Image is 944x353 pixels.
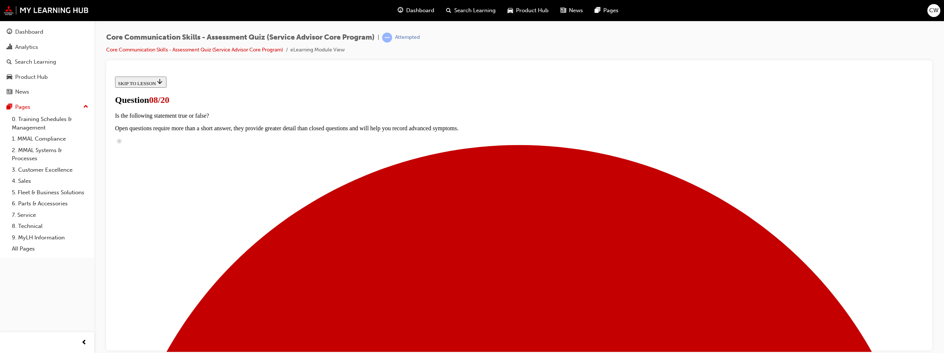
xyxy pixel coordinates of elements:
button: SKIP TO LESSON [3,3,54,14]
span: SKIP TO LESSON [6,7,51,13]
a: pages-iconPages [589,3,624,18]
a: 8. Technical [9,221,91,232]
span: chart-icon [7,44,12,51]
button: Pages [3,100,91,114]
a: Search Learning [3,55,91,69]
a: 0. Training Schedules & Management [9,114,91,133]
span: Search Learning [454,6,496,15]
a: news-iconNews [554,3,589,18]
div: Dashboard [15,28,43,36]
a: guage-iconDashboard [392,3,440,18]
span: Dashboard [406,6,434,15]
div: Search Learning [15,58,56,66]
a: Dashboard [3,25,91,39]
span: pages-icon [7,104,12,111]
div: Pages [15,103,30,111]
span: pages-icon [595,6,600,15]
div: Product Hub [15,73,48,81]
span: car-icon [508,6,513,15]
span: news-icon [7,89,12,95]
span: learningRecordVerb_ATTEMPT-icon [382,33,392,43]
div: News [15,88,29,96]
span: up-icon [83,102,88,112]
span: | [378,33,379,42]
a: car-iconProduct Hub [502,3,554,18]
span: prev-icon [81,338,87,347]
a: 3. Customer Excellence [9,164,91,176]
a: Core Communication Skills - Assessment Quiz (Service Advisor Core Program) [106,47,283,53]
a: All Pages [9,243,91,255]
span: guage-icon [7,29,12,36]
img: mmal [4,6,89,15]
span: guage-icon [398,6,403,15]
span: Core Communication Skills - Assessment Quiz (Service Advisor Core Program) [106,33,375,42]
span: Pages [603,6,618,15]
a: 1. MMAL Compliance [9,133,91,145]
span: search-icon [446,6,451,15]
a: 5. Fleet & Business Solutions [9,187,91,198]
a: 2. MMAL Systems & Processes [9,145,91,164]
div: Attempted [395,34,420,41]
button: CW [927,4,940,17]
a: search-iconSearch Learning [440,3,502,18]
div: Analytics [15,43,38,51]
a: 9. MyLH Information [9,232,91,243]
li: eLearning Module View [290,46,345,54]
a: 6. Parts & Accessories [9,198,91,209]
span: search-icon [7,59,12,65]
span: news-icon [560,6,566,15]
button: DashboardAnalyticsSearch LearningProduct HubNews [3,24,91,100]
a: Product Hub [3,70,91,84]
a: 7. Service [9,209,91,221]
a: Analytics [3,40,91,54]
a: 4. Sales [9,175,91,187]
a: News [3,85,91,99]
span: CW [929,6,938,15]
span: car-icon [7,74,12,81]
span: News [569,6,583,15]
span: Product Hub [516,6,549,15]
